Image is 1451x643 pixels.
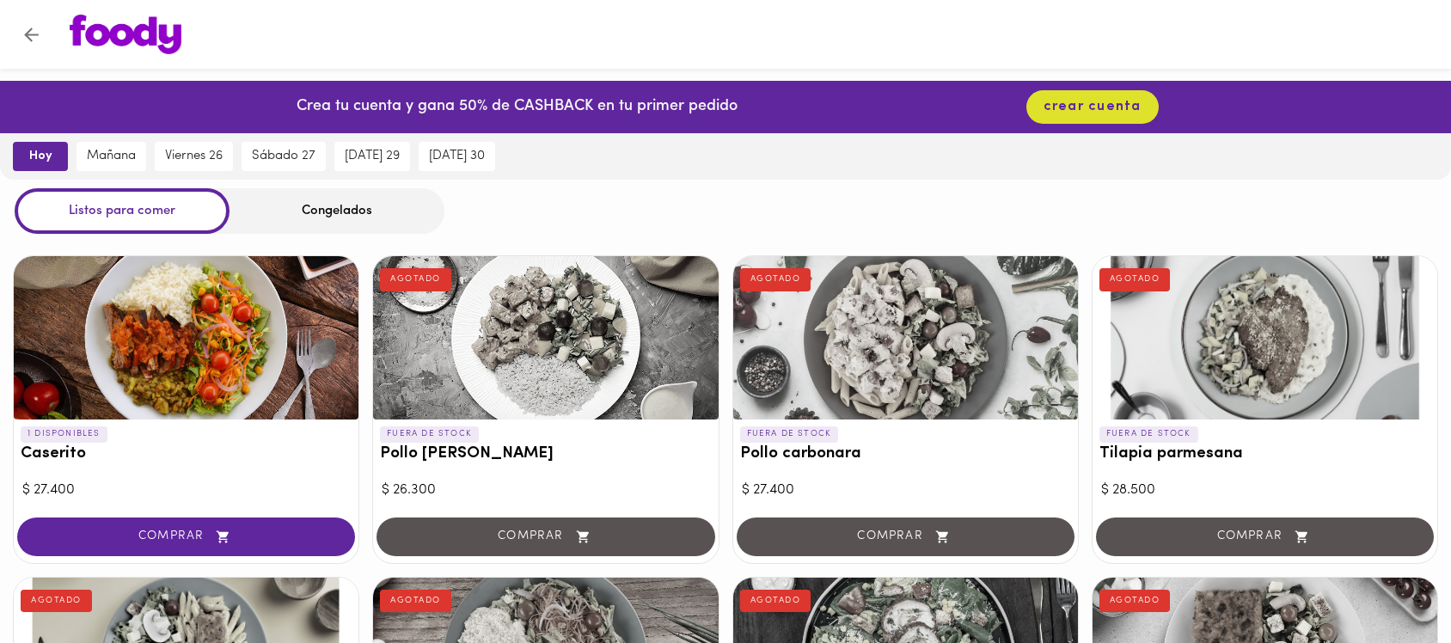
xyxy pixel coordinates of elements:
div: Listos para comer [15,188,230,234]
button: mañana [77,142,146,171]
div: Tilapia parmesana [1093,256,1437,419]
div: $ 27.400 [742,481,1069,500]
h3: Pollo [PERSON_NAME] [380,445,711,463]
span: sábado 27 [252,149,315,164]
div: AGOTADO [1099,590,1171,612]
div: Pollo carbonara [733,256,1078,419]
span: hoy [25,149,56,164]
button: [DATE] 29 [334,142,410,171]
div: AGOTADO [380,590,451,612]
button: [DATE] 30 [419,142,495,171]
button: COMPRAR [17,517,355,556]
div: AGOTADO [740,268,811,291]
div: AGOTADO [380,268,451,291]
button: viernes 26 [155,142,233,171]
div: AGOTADO [1099,268,1171,291]
div: AGOTADO [21,590,92,612]
span: crear cuenta [1044,99,1142,115]
span: viernes 26 [165,149,223,164]
button: hoy [13,142,68,171]
p: FUERA DE STOCK [740,426,839,442]
button: crear cuenta [1026,90,1159,124]
span: COMPRAR [39,530,334,544]
p: FUERA DE STOCK [380,426,479,442]
div: $ 27.400 [22,481,350,500]
div: $ 26.300 [382,481,709,500]
img: logo.png [70,15,181,54]
p: 1 DISPONIBLES [21,426,107,442]
h3: Pollo carbonara [740,445,1071,463]
div: AGOTADO [740,590,811,612]
p: Crea tu cuenta y gana 50% de CASHBACK en tu primer pedido [297,96,738,119]
div: Pollo Tikka Massala [373,256,718,419]
button: Volver [10,14,52,56]
span: mañana [87,149,136,164]
span: [DATE] 30 [429,149,485,164]
iframe: Messagebird Livechat Widget [1351,543,1434,626]
div: Congelados [230,188,444,234]
div: $ 28.500 [1101,481,1429,500]
h3: Tilapia parmesana [1099,445,1430,463]
div: Caserito [14,256,358,419]
p: FUERA DE STOCK [1099,426,1198,442]
span: [DATE] 29 [345,149,400,164]
h3: Caserito [21,445,352,463]
button: sábado 27 [242,142,326,171]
